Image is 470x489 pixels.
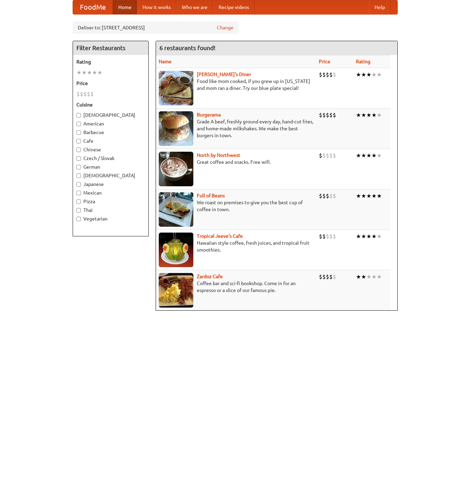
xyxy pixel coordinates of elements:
[361,71,366,78] li: ★
[87,90,90,98] li: $
[377,152,382,159] li: ★
[76,122,81,126] input: American
[76,173,81,178] input: [DEMOGRAPHIC_DATA]
[329,71,333,78] li: $
[377,111,382,119] li: ★
[326,111,329,119] li: $
[159,239,313,253] p: Hawaiian style coffee, fresh juices, and tropical fruit smoothies.
[356,273,361,281] li: ★
[361,152,366,159] li: ★
[319,192,322,200] li: $
[366,192,371,200] li: ★
[76,217,81,221] input: Vegetarian
[366,71,371,78] li: ★
[319,59,330,64] a: Price
[197,233,243,239] a: Tropical Jeeve's Cafe
[113,0,137,14] a: Home
[76,148,81,152] input: Chinese
[76,69,82,76] li: ★
[356,233,361,240] li: ★
[377,71,382,78] li: ★
[326,273,329,281] li: $
[377,233,382,240] li: ★
[326,71,329,78] li: $
[361,233,366,240] li: ★
[333,192,336,200] li: $
[322,233,326,240] li: $
[97,69,102,76] li: ★
[159,192,193,227] img: beans.jpg
[159,199,313,213] p: We roast on premises to give you the best cup of coffee in town.
[159,118,313,139] p: Grade A beef, freshly ground every day, hand-cut fries, and home-made milkshakes. We make the bes...
[76,139,81,143] input: Cafe
[361,192,366,200] li: ★
[76,165,81,169] input: German
[333,233,336,240] li: $
[197,193,225,198] b: Full of Beans
[76,113,81,117] input: [DEMOGRAPHIC_DATA]
[371,152,377,159] li: ★
[137,0,176,14] a: How it works
[329,152,333,159] li: $
[329,233,333,240] li: $
[322,152,326,159] li: $
[333,111,336,119] li: $
[356,71,361,78] li: ★
[197,112,221,117] a: Burgerama
[356,192,361,200] li: ★
[76,215,145,222] label: Vegetarian
[159,152,193,186] img: north.jpg
[76,130,81,135] input: Barbecue
[329,111,333,119] li: $
[197,152,240,158] a: North by Northwest
[76,208,81,213] input: Thai
[366,273,371,281] li: ★
[76,172,145,179] label: [DEMOGRAPHIC_DATA]
[322,273,326,281] li: $
[319,71,322,78] li: $
[197,274,223,279] a: Zardoz Cafe
[159,273,193,308] img: zardoz.jpg
[76,146,145,153] label: Chinese
[73,41,148,55] h4: Filter Restaurants
[73,21,239,34] div: Deliver to: [STREET_ADDRESS]
[319,233,322,240] li: $
[322,111,326,119] li: $
[76,129,145,136] label: Barbecue
[333,152,336,159] li: $
[82,69,87,76] li: ★
[197,72,251,77] b: [PERSON_NAME]'s Diner
[76,199,81,204] input: Pizza
[83,90,87,98] li: $
[217,24,233,31] a: Change
[366,152,371,159] li: ★
[76,58,145,65] h5: Rating
[326,192,329,200] li: $
[159,280,313,294] p: Coffee bar and sci-fi bookshop. Come in for an espresso or a slice of our famous pie.
[322,192,326,200] li: $
[76,80,145,87] h5: Price
[76,182,81,187] input: Japanese
[361,273,366,281] li: ★
[371,71,377,78] li: ★
[377,273,382,281] li: ★
[76,138,145,144] label: Cafe
[366,233,371,240] li: ★
[176,0,213,14] a: Who we are
[159,59,172,64] a: Name
[356,59,370,64] a: Rating
[159,45,215,51] ng-pluralize: 6 restaurants found!
[159,233,193,267] img: jeeves.jpg
[92,69,97,76] li: ★
[329,273,333,281] li: $
[80,90,83,98] li: $
[329,192,333,200] li: $
[76,112,145,119] label: [DEMOGRAPHIC_DATA]
[159,159,313,166] p: Great coffee and snacks. Free wifi.
[76,90,80,98] li: $
[371,192,377,200] li: ★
